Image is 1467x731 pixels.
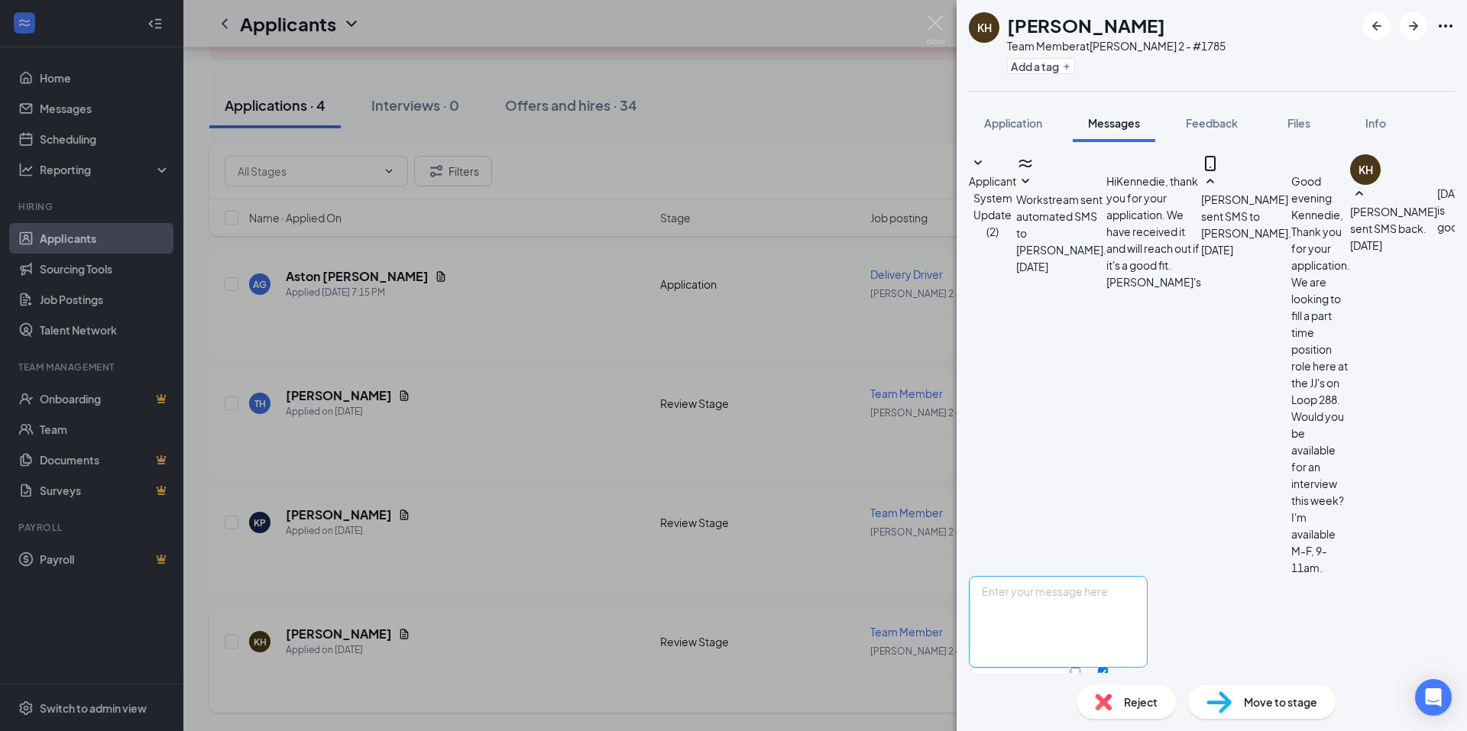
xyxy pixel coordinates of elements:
div: Open Intercom Messenger [1415,679,1452,716]
span: [PERSON_NAME] sent SMS to [PERSON_NAME]. [1201,192,1291,240]
span: HiKennedie, thank you for your application. We have received it and will reach out if it's a good... [1106,174,1201,289]
svg: SmallChevronUp [1350,185,1368,203]
span: [DATE] [1016,258,1048,275]
button: ArrowRight [1400,12,1427,40]
h1: [PERSON_NAME] [1007,12,1165,38]
button: Full text editorPen [969,668,1070,698]
div: KH [1359,162,1373,177]
span: [DATE] [1350,237,1382,254]
svg: SmallChevronDown [1016,173,1035,191]
span: Applicant System Update (2) [969,174,1016,238]
button: ArrowLeftNew [1363,12,1391,40]
span: Messages [1088,116,1140,130]
span: Reject [1124,694,1158,710]
span: Workstream sent automated SMS to [PERSON_NAME]. [1016,192,1106,257]
span: [DATE] [1201,241,1233,258]
svg: Plus [1062,62,1071,71]
svg: ArrowLeftNew [1368,17,1386,35]
svg: WorkstreamLogo [1016,154,1035,173]
span: Move to stage [1244,694,1317,710]
div: KH [977,20,992,35]
div: Team Member at [PERSON_NAME] 2 - #1785 [1007,38,1226,53]
button: Send [1121,668,1148,720]
span: Good evening Kennedie, Thank you for your application. We are looking to fill a part time positio... [1291,174,1350,574]
svg: ArrowRight [1404,17,1423,35]
button: PlusAdd a tag [1007,58,1075,74]
svg: SmallChevronUp [1201,173,1219,191]
button: SmallChevronDownApplicant System Update (2) [969,154,1016,240]
span: Info [1365,116,1386,130]
svg: MobileSms [1201,154,1219,173]
span: [PERSON_NAME] sent SMS back. [1350,205,1437,235]
span: Feedback [1186,116,1238,130]
span: Application [984,116,1042,130]
span: Files [1287,116,1310,130]
svg: SmallChevronDown [969,154,987,173]
svg: Ellipses [1436,17,1455,35]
